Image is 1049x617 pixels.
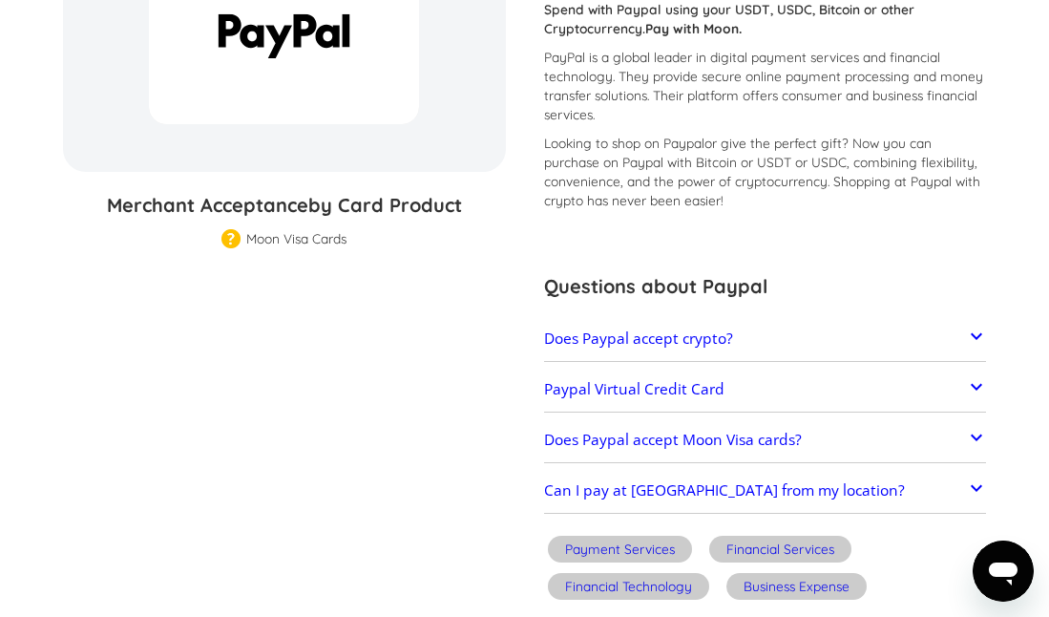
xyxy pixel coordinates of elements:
h2: Can I pay at [GEOGRAPHIC_DATA] from my location? [544,481,905,500]
div: Payment Services [565,540,675,559]
a: Does Paypal accept crypto? [544,320,987,357]
p: PayPal is a global leader in digital payment services and financial technology. They provide secu... [544,48,987,124]
a: Financial Services [705,533,855,570]
a: Business Expense [723,570,871,607]
strong: Pay with Moon. [645,20,742,36]
div: Financial Technology [565,577,692,596]
span: by Card Product [308,193,462,217]
h2: Does Paypal accept crypto? [544,330,733,348]
span: or give the perfect gift [704,135,842,151]
div: Financial Services [726,540,834,559]
a: Can I pay at [GEOGRAPHIC_DATA] from my location? [544,472,987,509]
div: Business Expense [744,577,850,596]
h3: Merchant Acceptance [63,191,506,220]
h3: Questions about Paypal [544,272,987,301]
p: Looking to shop on Paypal ? Now you can purchase on Paypal with Bitcoin or USDT or USDC, combinin... [544,134,987,210]
a: Payment Services [544,533,696,570]
a: Financial Technology [544,570,713,607]
h2: Paypal Virtual Credit Card [544,380,724,398]
iframe: Botón para iniciar la ventana de mensajería [973,541,1034,602]
h2: Does Paypal accept Moon Visa cards? [544,431,802,449]
a: Does Paypal accept Moon Visa cards? [544,421,987,458]
div: Moon Visa Cards [246,229,346,248]
a: Paypal Virtual Credit Card [544,371,987,408]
